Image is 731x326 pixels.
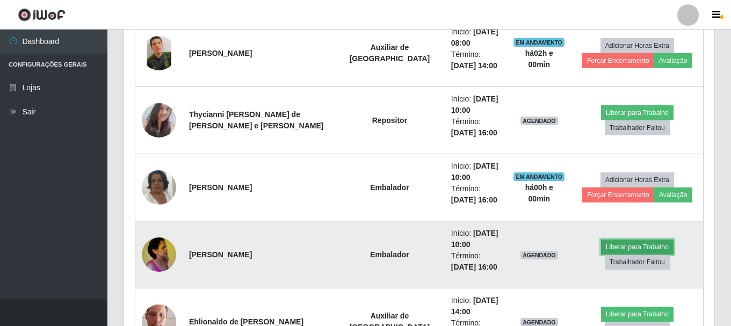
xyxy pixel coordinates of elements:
strong: há 00 h e 00 min [525,183,553,203]
button: Liberar para Trabalho [601,240,674,255]
img: 1751462505054.jpeg [142,97,176,143]
button: Forçar Encerramento [582,53,654,68]
time: [DATE] 10:00 [451,229,498,249]
strong: Embalador [370,250,409,259]
span: AGENDADO [520,117,558,125]
img: 1742239917826.jpeg [142,30,176,76]
li: Início: [451,228,501,250]
li: Término: [451,116,501,139]
button: Adicionar Horas Extra [600,38,674,53]
time: [DATE] 16:00 [451,128,497,137]
strong: Repositor [372,116,407,125]
strong: Auxiliar de [GEOGRAPHIC_DATA] [350,43,430,63]
strong: [PERSON_NAME] [189,250,252,259]
strong: Thycianni [PERSON_NAME] de [PERSON_NAME] e [PERSON_NAME] [189,110,323,130]
button: Trabalhador Faltou [605,255,670,270]
button: Avaliação [654,53,692,68]
time: [DATE] 10:00 [451,95,498,114]
li: Início: [451,161,501,183]
time: [DATE] 10:00 [451,162,498,182]
strong: [PERSON_NAME] [189,183,252,192]
strong: [PERSON_NAME] [189,49,252,57]
strong: há 02 h e 00 min [525,49,553,69]
button: Trabalhador Faltou [605,120,670,135]
time: [DATE] 14:00 [451,296,498,316]
li: Início: [451,93,501,116]
li: Término: [451,250,501,273]
img: 1676496034794.jpeg [142,157,176,218]
strong: Ehlionaldo de [PERSON_NAME] [189,317,303,326]
button: Liberar para Trabalho [601,307,674,322]
time: [DATE] 16:00 [451,195,497,204]
button: Adicionar Horas Extra [600,172,674,187]
time: [DATE] 16:00 [451,263,497,271]
img: 1739839717367.jpeg [142,231,176,277]
img: CoreUI Logo [18,8,66,21]
li: Término: [451,49,501,71]
span: AGENDADO [520,251,558,259]
li: Início: [451,26,501,49]
button: Forçar Encerramento [582,187,654,202]
span: EM ANDAMENTO [513,172,564,181]
button: Liberar para Trabalho [601,105,674,120]
li: Término: [451,183,501,206]
strong: Embalador [370,183,409,192]
button: Avaliação [654,187,692,202]
span: EM ANDAMENTO [513,38,564,47]
li: Início: [451,295,501,317]
time: [DATE] 14:00 [451,61,497,70]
